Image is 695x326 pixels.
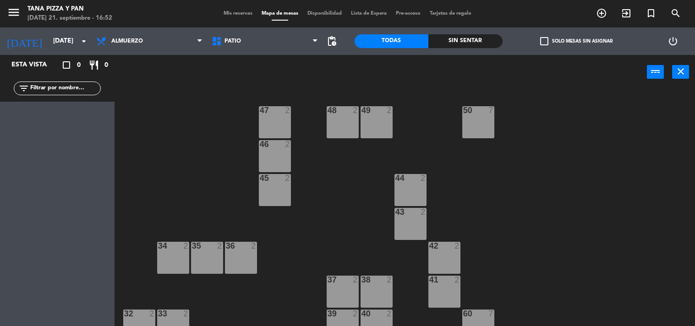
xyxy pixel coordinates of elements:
[454,276,460,284] div: 2
[387,276,392,284] div: 2
[27,5,112,14] div: Tana Pizza y Pan
[391,11,425,16] span: Pre-acceso
[124,310,125,318] div: 32
[361,310,362,318] div: 40
[183,242,189,250] div: 2
[61,60,72,71] i: crop_square
[158,242,159,250] div: 34
[429,276,430,284] div: 41
[224,38,241,44] span: Patio
[361,106,362,114] div: 49
[27,14,112,23] div: [DATE] 21. septiembre - 16:52
[421,174,426,182] div: 2
[18,83,29,94] i: filter_list
[353,310,358,318] div: 2
[425,11,476,16] span: Tarjetas de regalo
[88,60,99,71] i: restaurant
[428,34,503,48] div: Sin sentar
[650,66,661,77] i: power_input
[395,174,396,182] div: 44
[668,36,679,47] i: power_settings_new
[355,34,429,48] div: Todas
[647,65,664,79] button: power_input
[217,242,223,250] div: 2
[672,65,689,79] button: close
[104,60,108,71] span: 0
[77,60,81,71] span: 0
[596,8,607,19] i: add_circle_outline
[387,310,392,318] div: 2
[353,106,358,114] div: 2
[540,37,613,45] label: Solo mesas sin asignar
[78,36,89,47] i: arrow_drop_down
[257,11,303,16] span: Mapa de mesas
[251,242,257,250] div: 2
[421,208,426,216] div: 2
[111,38,143,44] span: Almuerzo
[183,310,189,318] div: 2
[285,106,290,114] div: 2
[326,36,337,47] span: pending_actions
[395,208,396,216] div: 43
[670,8,681,19] i: search
[5,60,66,71] div: Esta vista
[149,310,155,318] div: 2
[353,276,358,284] div: 2
[7,5,21,19] i: menu
[303,11,346,16] span: Disponibilidad
[488,310,494,318] div: 7
[361,276,362,284] div: 38
[285,140,290,148] div: 2
[463,106,464,114] div: 50
[29,83,100,93] input: Filtrar por nombre...
[463,310,464,318] div: 60
[387,106,392,114] div: 2
[219,11,257,16] span: Mis reservas
[646,8,657,19] i: turned_in_not
[454,242,460,250] div: 2
[285,174,290,182] div: 2
[429,242,430,250] div: 42
[7,5,21,22] button: menu
[346,11,391,16] span: Lista de Espera
[488,106,494,114] div: 7
[621,8,632,19] i: exit_to_app
[540,37,548,45] span: check_box_outline_blank
[158,310,159,318] div: 33
[675,66,686,77] i: close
